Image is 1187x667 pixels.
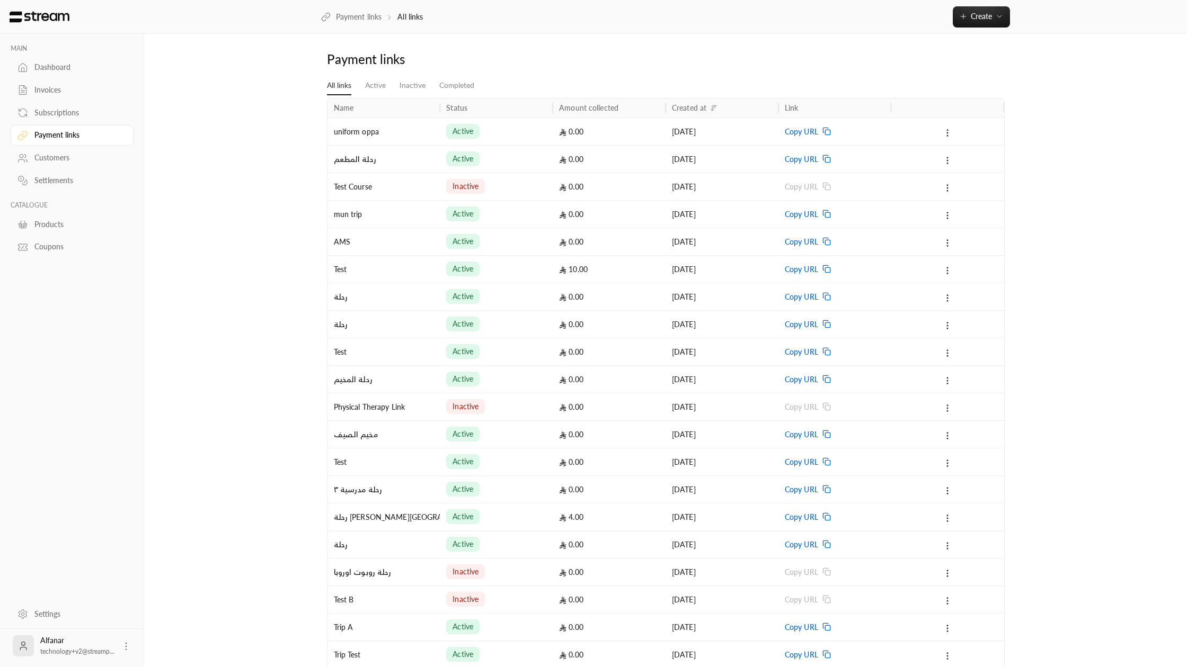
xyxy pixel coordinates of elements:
img: Logo [8,11,70,23]
span: Copy URL [785,118,818,145]
div: Dashboard [34,62,120,73]
div: رحلة [PERSON_NAME][GEOGRAPHIC_DATA] [334,503,434,530]
div: 0.00 [559,421,659,448]
div: 0.00 [559,531,659,558]
div: Status [446,103,467,112]
span: inactive [453,566,479,577]
span: Copy URL [785,283,818,310]
div: رحلة [334,531,434,558]
span: Copy URL [785,448,818,475]
div: 0.00 [559,228,659,255]
a: Active [365,76,386,95]
div: [DATE] [672,393,772,420]
div: Subscriptions [34,107,120,118]
div: 10.00 [559,256,659,283]
div: 0.00 [559,476,659,503]
a: Completed [439,76,474,95]
div: رحلة المخيم [334,366,434,393]
div: [DATE] [672,448,772,475]
div: رحلة المطعم [334,146,434,173]
div: 0.00 [559,393,659,420]
div: 0.00 [559,311,659,338]
div: [DATE] [672,421,772,448]
div: [DATE] [672,228,772,255]
div: Created at [672,103,706,112]
a: Dashboard [11,57,134,78]
div: [DATE] [672,366,772,393]
a: Settings [11,603,134,624]
a: Customers [11,148,134,168]
span: Copy URL [785,311,818,338]
div: [DATE] [672,146,772,173]
span: active [453,374,473,384]
div: [DATE] [672,118,772,145]
p: All links [397,12,423,22]
div: Test B [334,586,434,613]
div: رحلة [334,311,434,338]
div: Physical Therapy Link [334,393,434,420]
span: Copy URL [785,476,818,503]
div: Customers [34,152,120,163]
div: [DATE] [672,338,772,365]
div: 4.00 [559,503,659,530]
div: Coupons [34,241,120,252]
div: 0.00 [559,118,659,145]
div: 0.00 [559,283,659,310]
a: Payment links [321,12,382,22]
div: 0.00 [559,201,659,228]
span: Create [971,12,992,21]
span: Copy URL [785,586,818,613]
span: Copy URL [785,421,818,448]
div: [DATE] [672,476,772,503]
div: 0.00 [559,448,659,475]
span: active [453,456,473,467]
span: active [453,154,473,164]
a: Inactive [400,76,426,95]
span: Copy URL [785,366,818,393]
a: Coupons [11,237,134,257]
div: Alfanar [40,635,114,656]
a: Payment links [11,125,134,146]
div: Amount collected [559,103,618,112]
span: Copy URL [785,146,818,173]
div: 0.00 [559,614,659,641]
div: [DATE] [672,256,772,283]
span: inactive [453,181,479,192]
a: Products [11,214,134,235]
div: Products [34,219,120,230]
span: active [453,264,473,274]
span: active [453,126,473,137]
div: 0.00 [559,146,659,173]
div: [DATE] [672,586,772,613]
span: active [453,291,473,302]
span: inactive [453,594,479,605]
div: 0.00 [559,586,659,613]
span: active [453,236,473,247]
span: Copy URL [785,558,818,585]
a: All links [327,76,351,95]
button: Create [953,6,1010,28]
span: Copy URL [785,256,818,283]
span: Copy URL [785,531,818,558]
span: Copy URL [785,503,818,530]
div: Test [334,448,434,475]
span: Copy URL [785,614,818,641]
span: active [453,319,473,329]
div: رحلة روبوت اوروبا [334,558,434,585]
div: 0.00 [559,558,659,585]
a: Settlements [11,170,134,191]
div: Invoices [34,85,120,95]
button: Sort [707,102,720,114]
div: 0.00 [559,338,659,365]
div: مخيم الصيف [334,421,434,448]
a: Invoices [11,80,134,101]
div: [DATE] [672,173,772,200]
div: [DATE] [672,201,772,228]
span: active [453,429,473,439]
div: 0.00 [559,173,659,200]
div: Settings [34,609,120,619]
div: AMS [334,228,434,255]
span: Copy URL [785,393,818,420]
nav: breadcrumb [321,12,423,22]
span: active [453,209,473,219]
